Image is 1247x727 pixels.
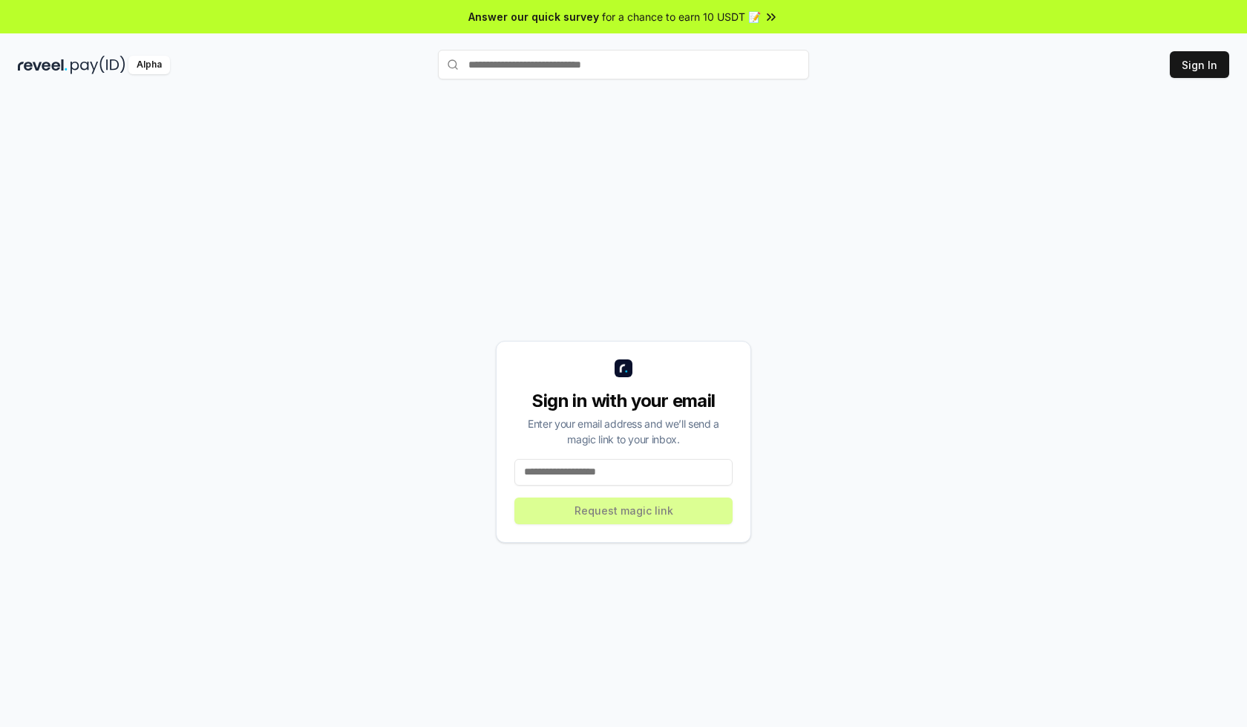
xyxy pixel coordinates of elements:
[18,56,68,74] img: reveel_dark
[514,416,733,447] div: Enter your email address and we’ll send a magic link to your inbox.
[602,9,761,25] span: for a chance to earn 10 USDT 📝
[514,389,733,413] div: Sign in with your email
[128,56,170,74] div: Alpha
[468,9,599,25] span: Answer our quick survey
[71,56,125,74] img: pay_id
[615,359,632,377] img: logo_small
[1170,51,1229,78] button: Sign In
